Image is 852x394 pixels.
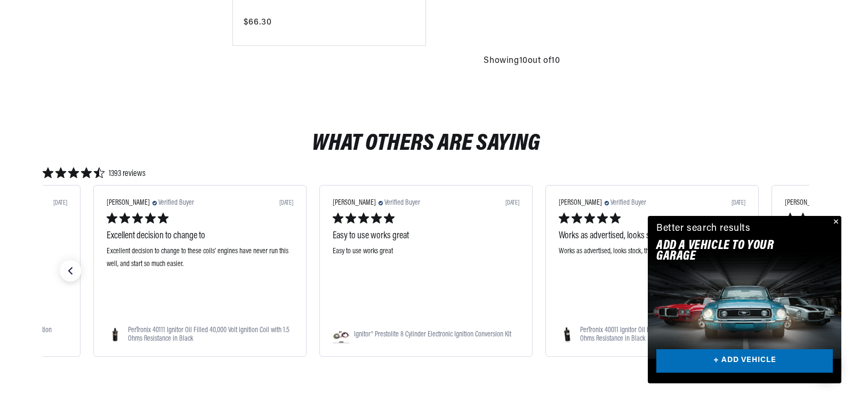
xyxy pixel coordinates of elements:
span: [PERSON_NAME] [333,198,376,207]
div: [DATE] [53,199,67,206]
button: Close [829,216,841,229]
img: https://cdn-yotpo-images-production.yotpo.com/Product/407427832/341959914/square.jpg?1708052436 [333,326,350,343]
div: 4.6740847 star rating [43,167,146,181]
h2: Add A VEHICLE to your garage [656,240,806,262]
div: Better search results [656,221,751,237]
div: [DATE] [505,199,519,206]
div: carousel with 7 slides [43,185,809,357]
div: Easy to use works great [333,245,519,320]
span: [PERSON_NAME] [785,198,828,207]
div: slide 7 out of 7 [93,185,307,357]
h2: What Others Are Saying [312,133,540,155]
span: [PERSON_NAME] [559,198,602,207]
a: + ADD VEHICLE [656,349,833,373]
span: [PERSON_NAME] [107,198,150,207]
span: Verified Buyer [158,198,194,207]
div: slide 1 out of 7 [319,185,533,357]
span: 1393 reviews [109,167,146,181]
div: Excellent decision to change to these coils' engines have never run this well, and start so much ... [107,245,293,320]
span: Showing 10 out of 10 [484,54,560,68]
span: PerTronix 40011 Ignitor Oil Filled 40,000 Volt Ignition Coil with 1.5 Ohms Resistance in Black [580,326,745,343]
img: https://cdn-yotpo-images-production.yotpo.com/Product/407426822/341959540/square.jpg?1756415693 [559,326,576,343]
div: Navigate to Ignitor® Prestolite 8 Cylinder Electronic Ignition Conversion Kit [333,326,519,343]
div: Works as advertised, looks stock, [559,230,745,243]
div: Excellent decision to change to [107,230,293,243]
div: Navigate to PerTronix 40111 Ignitor Oil Filled 40,000 Volt Ignition Coil with 1.5 Ohms Resistance... [107,326,293,343]
span: Verified Buyer [610,198,646,207]
img: https://cdn-yotpo-images-production.yotpo.com/Product/407425969/341960192/square.jpg?1687777722 [107,326,124,343]
span: Verified Buyer [384,198,420,207]
span: PerTronix 40111 Ignitor Oil Filled 40,000 Volt Ignition Coil with 1.5 Ohms Resistance in Black [128,326,293,343]
div: [DATE] [279,199,293,206]
div: Navigate to PerTronix 40011 Ignitor Oil Filled 40,000 Volt Ignition Coil with 1.5 Ohms Resistance... [559,326,745,343]
span: Ignitor® Prestolite 8 Cylinder Electronic Ignition Conversion Kit [354,331,511,339]
div: previous slide [60,260,81,282]
div: Works as advertised, looks stock, though not OEM. [559,245,745,320]
div: slide 2 out of 7 [545,185,759,357]
div: [DATE] [732,199,745,206]
div: Easy to use works great [333,230,519,243]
